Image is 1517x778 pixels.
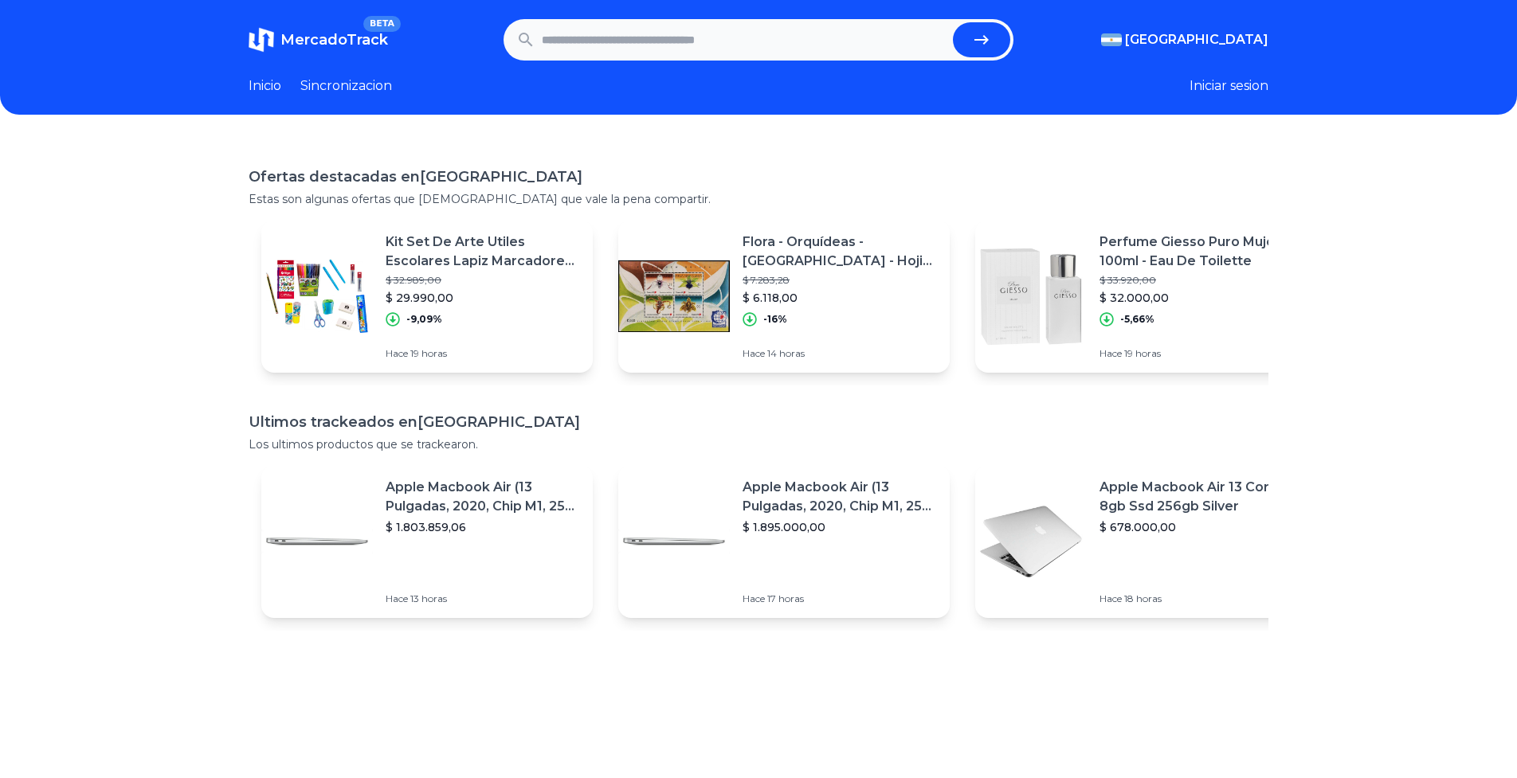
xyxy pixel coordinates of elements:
[386,347,580,360] p: Hace 19 horas
[386,233,580,271] p: Kit Set De Arte Utiles Escolares Lapiz Marcadores Dibujo Byp
[743,233,937,271] p: Flora - Orquídeas - [GEOGRAPHIC_DATA] - Hojita Block Mint
[386,478,580,516] p: Apple Macbook Air (13 Pulgadas, 2020, Chip M1, 256 Gb De Ssd, 8 Gb De Ram) - Plata
[249,436,1268,452] p: Los ultimos productos que se trackearon.
[1101,30,1268,49] button: [GEOGRAPHIC_DATA]
[1190,76,1268,96] button: Iniciar sesion
[618,465,950,618] a: Featured imageApple Macbook Air (13 Pulgadas, 2020, Chip M1, 256 Gb De Ssd, 8 Gb De Ram) - Plata$...
[249,27,274,53] img: MercadoTrack
[261,486,373,597] img: Featured image
[249,76,281,96] a: Inicio
[249,191,1268,207] p: Estas son algunas ofertas que [DEMOGRAPHIC_DATA] que vale la pena compartir.
[1100,519,1294,535] p: $ 678.000,00
[975,240,1087,352] img: Featured image
[261,240,373,352] img: Featured image
[618,220,950,373] a: Featured imageFlora - Orquídeas - [GEOGRAPHIC_DATA] - Hojita Block Mint$ 7.283,28$ 6.118,00-16%Ha...
[261,465,593,618] a: Featured imageApple Macbook Air (13 Pulgadas, 2020, Chip M1, 256 Gb De Ssd, 8 Gb De Ram) - Plata$...
[386,274,580,287] p: $ 32.989,00
[975,486,1087,597] img: Featured image
[743,290,937,306] p: $ 6.118,00
[1100,290,1294,306] p: $ 32.000,00
[249,166,1268,188] h1: Ofertas destacadas en [GEOGRAPHIC_DATA]
[743,478,937,516] p: Apple Macbook Air (13 Pulgadas, 2020, Chip M1, 256 Gb De Ssd, 8 Gb De Ram) - Plata
[1120,313,1154,326] p: -5,66%
[1100,592,1294,605] p: Hace 18 horas
[386,592,580,605] p: Hace 13 horas
[1125,30,1268,49] span: [GEOGRAPHIC_DATA]
[618,240,730,352] img: Featured image
[1101,33,1122,46] img: Argentina
[406,313,442,326] p: -9,09%
[386,290,580,306] p: $ 29.990,00
[743,274,937,287] p: $ 7.283,28
[743,519,937,535] p: $ 1.895.000,00
[743,592,937,605] p: Hace 17 horas
[280,31,388,49] span: MercadoTrack
[975,220,1307,373] a: Featured imagePerfume Giesso Puro Mujer X 100ml - Eau De Toilette$ 33.920,00$ 32.000,00-5,66%Hace...
[1100,274,1294,287] p: $ 33.920,00
[618,486,730,597] img: Featured image
[1100,478,1294,516] p: Apple Macbook Air 13 Core I5 8gb Ssd 256gb Silver
[386,519,580,535] p: $ 1.803.859,06
[249,27,388,53] a: MercadoTrackBETA
[300,76,392,96] a: Sincronizacion
[363,16,401,32] span: BETA
[975,465,1307,618] a: Featured imageApple Macbook Air 13 Core I5 8gb Ssd 256gb Silver$ 678.000,00Hace 18 horas
[249,411,1268,433] h1: Ultimos trackeados en [GEOGRAPHIC_DATA]
[1100,347,1294,360] p: Hace 19 horas
[261,220,593,373] a: Featured imageKit Set De Arte Utiles Escolares Lapiz Marcadores Dibujo Byp$ 32.989,00$ 29.990,00-...
[763,313,787,326] p: -16%
[1100,233,1294,271] p: Perfume Giesso Puro Mujer X 100ml - Eau De Toilette
[743,347,937,360] p: Hace 14 horas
